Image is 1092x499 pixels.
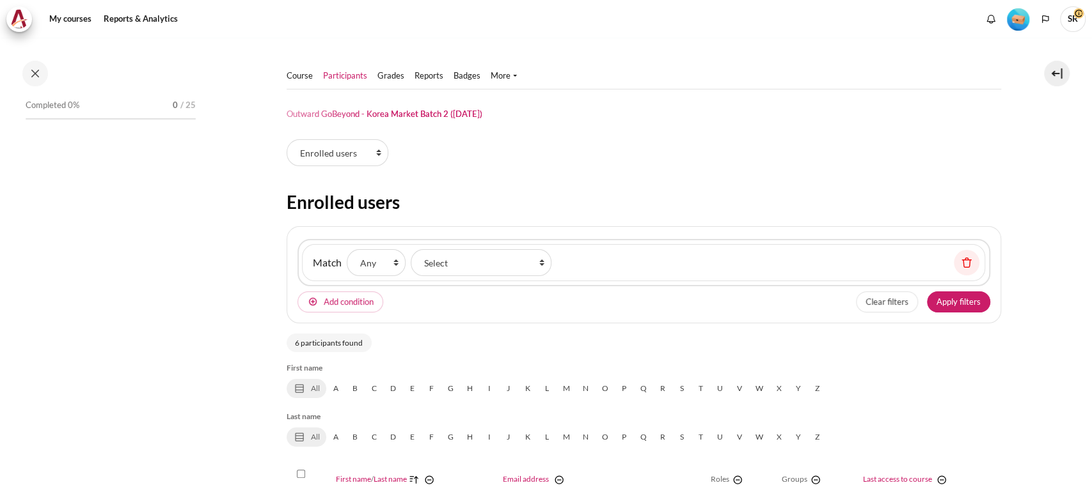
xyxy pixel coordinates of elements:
a: More [491,70,517,82]
a: N [576,427,596,447]
a: H [461,379,480,398]
a: Hide Last access to course [933,473,948,486]
a: E [403,379,422,398]
a: I [480,427,499,447]
a: Last access to course [862,474,931,484]
a: P [615,427,634,447]
span: / 25 [180,99,196,112]
img: switch_minus [935,473,948,486]
a: Hide Roles [729,473,744,486]
div: Level #1 [1007,7,1029,31]
a: E [403,427,422,447]
a: J [499,379,518,398]
a: W [749,427,770,447]
span: Add condition [324,296,374,309]
a: L [537,427,557,447]
span: Completed 0% [26,99,79,112]
span: 0 [173,99,178,112]
a: Z [808,379,827,398]
a: Reports [415,70,443,82]
button: Apply filters [927,291,990,313]
img: Architeck [10,10,28,29]
label: Match [313,255,342,270]
a: Architeck Architeck [6,6,38,32]
h5: Last name [287,411,1001,422]
a: Level #1 [1002,7,1034,31]
a: Y [789,379,808,398]
img: switch_minus [553,473,566,486]
a: K [518,379,537,398]
a: M [557,427,576,447]
a: All [287,379,326,398]
a: J [499,427,518,447]
a: U [711,379,730,398]
a: O [596,379,615,398]
button: Remove filter row [954,250,979,275]
a: V [730,427,749,447]
a: X [770,427,789,447]
a: Email address [503,474,549,484]
button: Languages [1036,10,1055,29]
button: Clear filters [856,291,918,313]
a: First name [335,474,370,484]
a: X [770,379,789,398]
a: C [365,379,384,398]
a: H [461,427,480,447]
a: Hide Full name [420,473,436,486]
p: 6 participants found [287,334,372,352]
a: P [615,379,634,398]
a: Participants [323,70,367,82]
a: I [480,379,499,398]
a: L [537,379,557,398]
a: S [672,427,692,447]
a: Grades [377,70,404,82]
a: U [711,427,730,447]
a: T [692,379,711,398]
a: C [365,427,384,447]
a: A [326,427,345,447]
img: switch_minus [731,473,744,486]
a: R [653,379,672,398]
span: SR [1060,6,1086,32]
a: Last name [373,474,406,484]
a: G [441,427,461,447]
a: Q [634,427,653,447]
a: Hide Email address [550,473,566,486]
img: switch_minus [809,473,822,486]
a: D [384,379,403,398]
a: O [596,427,615,447]
a: Course [287,70,313,82]
a: My courses [45,6,96,32]
a: F [422,379,441,398]
a: N [576,379,596,398]
a: F [422,427,441,447]
img: Ascending [408,473,420,486]
a: Q [634,379,653,398]
a: A [326,379,345,398]
h5: First name [287,362,1001,374]
a: Completed 0% 0 / 25 [26,96,196,132]
h1: Outward GoBeyond - Korea Market Batch 2 ([DATE]) [287,109,482,119]
a: K [518,427,537,447]
img: Level #1 [1007,8,1029,31]
a: Reports & Analytics [99,6,182,32]
a: User menu [1060,6,1086,32]
div: Show notification window with no new notifications [981,10,1001,29]
a: T [692,427,711,447]
a: D [384,427,403,447]
a: Badges [454,70,480,82]
a: B [345,379,365,398]
a: Hide Groups [807,473,822,486]
a: Z [808,427,827,447]
h2: Enrolled users [287,190,1001,213]
a: R [653,427,672,447]
a: Y [789,427,808,447]
a: All [287,427,326,447]
img: switch_minus [423,473,436,486]
button: Add condition [297,291,383,313]
a: S [672,379,692,398]
a: W [749,379,770,398]
a: G [441,379,461,398]
a: M [557,379,576,398]
a: V [730,379,749,398]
